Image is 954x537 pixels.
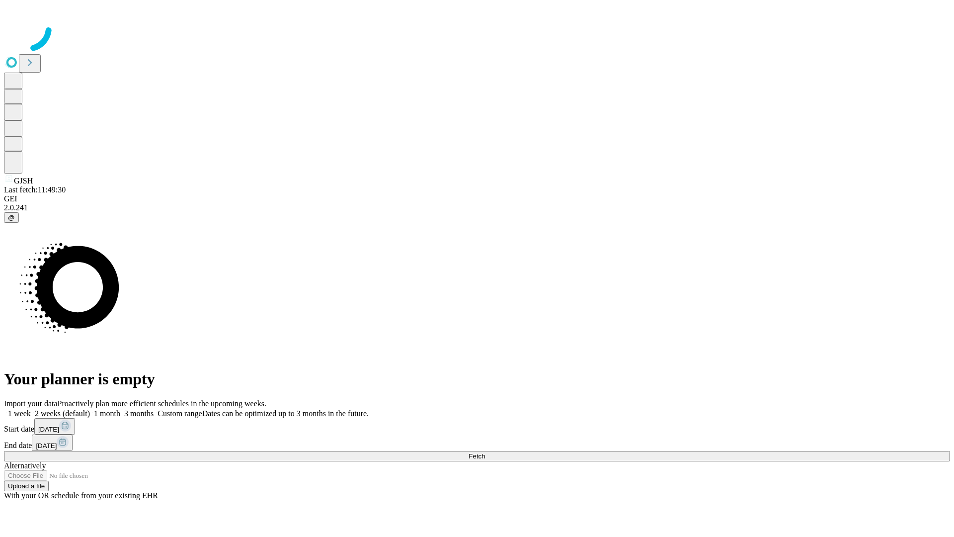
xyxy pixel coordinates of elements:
[4,212,19,223] button: @
[124,409,154,418] span: 3 months
[4,435,950,451] div: End date
[202,409,369,418] span: Dates can be optimized up to 3 months in the future.
[4,418,950,435] div: Start date
[35,409,90,418] span: 2 weeks (default)
[4,451,950,461] button: Fetch
[4,203,950,212] div: 2.0.241
[94,409,120,418] span: 1 month
[4,481,49,491] button: Upload a file
[36,442,57,449] span: [DATE]
[32,435,73,451] button: [DATE]
[4,185,66,194] span: Last fetch: 11:49:30
[58,399,266,408] span: Proactively plan more efficient schedules in the upcoming weeks.
[4,491,158,500] span: With your OR schedule from your existing EHR
[8,409,31,418] span: 1 week
[4,461,46,470] span: Alternatively
[8,214,15,221] span: @
[38,426,59,433] span: [DATE]
[469,452,485,460] span: Fetch
[4,370,950,388] h1: Your planner is empty
[34,418,75,435] button: [DATE]
[14,177,33,185] span: GJSH
[4,399,58,408] span: Import your data
[4,194,950,203] div: GEI
[158,409,202,418] span: Custom range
